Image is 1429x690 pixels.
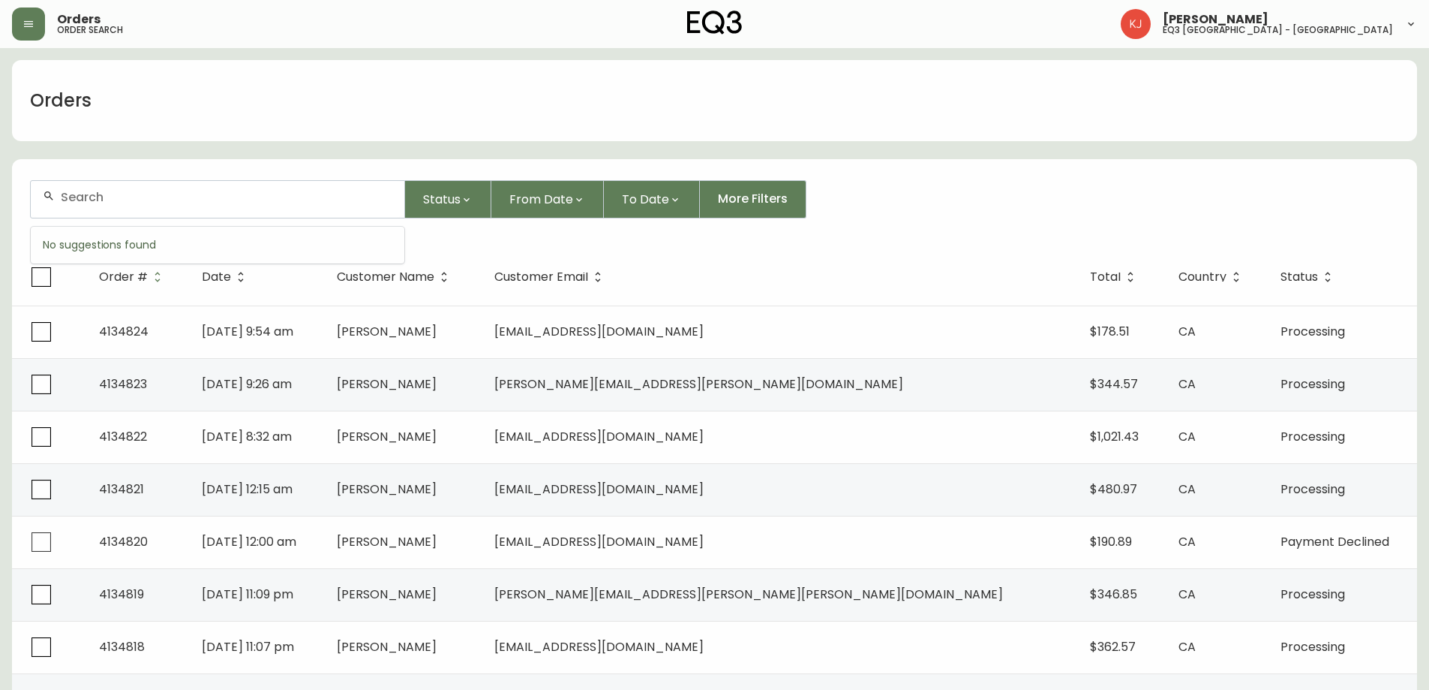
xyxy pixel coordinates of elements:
span: Status [1280,270,1337,284]
span: 4134821 [99,481,144,498]
span: [DATE] 12:15 am [202,481,293,498]
span: [DATE] 11:09 pm [202,586,293,603]
span: Processing [1280,375,1345,393]
img: 24a625d34e264d2520941288c4a55f8e [1121,9,1151,39]
h5: order search [57,26,123,35]
span: Country [1178,273,1226,282]
span: [PERSON_NAME] [337,375,437,393]
span: To Date [622,190,669,209]
span: [EMAIL_ADDRESS][DOMAIN_NAME] [494,533,704,550]
span: Total [1090,273,1121,282]
span: Customer Name [337,270,454,284]
span: CA [1178,428,1196,445]
span: Customer Email [494,273,588,282]
span: Processing [1280,428,1345,445]
h5: eq3 [GEOGRAPHIC_DATA] - [GEOGRAPHIC_DATA] [1163,26,1393,35]
span: [PERSON_NAME] [337,533,437,550]
span: Date [202,270,251,284]
span: [PERSON_NAME][EMAIL_ADDRESS][PERSON_NAME][DOMAIN_NAME] [494,375,903,393]
span: [DATE] 11:07 pm [202,638,294,655]
span: $346.85 [1090,586,1137,603]
button: More Filters [700,180,806,218]
img: logo [687,11,743,35]
span: [EMAIL_ADDRESS][DOMAIN_NAME] [494,638,704,655]
button: From Date [491,180,604,218]
span: [PERSON_NAME] [1163,14,1268,26]
span: [DATE] 8:32 am [202,428,292,445]
span: [PERSON_NAME] [337,428,437,445]
span: Processing [1280,481,1345,498]
span: Processing [1280,638,1345,655]
span: [PERSON_NAME] [337,323,437,340]
span: 4134824 [99,323,149,340]
span: Processing [1280,586,1345,603]
span: $178.51 [1090,323,1130,340]
span: $362.57 [1090,638,1136,655]
div: No suggestions found [31,227,404,264]
span: Processing [1280,323,1345,340]
span: Customer Email [494,270,608,284]
span: CA [1178,533,1196,550]
span: [EMAIL_ADDRESS][DOMAIN_NAME] [494,481,704,498]
span: Order # [99,270,167,284]
span: [DATE] 9:26 am [202,375,292,393]
span: From Date [509,190,573,209]
span: Order # [99,273,148,282]
span: Country [1178,270,1246,284]
span: 4134820 [99,533,148,550]
h1: Orders [30,88,92,113]
span: CA [1178,638,1196,655]
span: 4134823 [99,375,147,393]
span: 4134822 [99,428,147,445]
span: $190.89 [1090,533,1132,550]
button: To Date [604,180,700,218]
span: Status [423,190,461,209]
span: Customer Name [337,273,434,282]
span: [DATE] 9:54 am [202,323,293,340]
span: CA [1178,586,1196,603]
span: $1,021.43 [1090,428,1139,445]
span: CA [1178,481,1196,498]
span: $480.97 [1090,481,1137,498]
span: $344.57 [1090,375,1138,393]
span: [PERSON_NAME] [337,638,437,655]
span: [EMAIL_ADDRESS][DOMAIN_NAME] [494,323,704,340]
span: [EMAIL_ADDRESS][DOMAIN_NAME] [494,428,704,445]
span: Date [202,273,231,282]
span: [DATE] 12:00 am [202,533,296,550]
span: Total [1090,270,1140,284]
span: Payment Declined [1280,533,1389,550]
span: CA [1178,323,1196,340]
span: Status [1280,273,1318,282]
span: [PERSON_NAME] [337,481,437,498]
input: Search [61,190,392,204]
span: [PERSON_NAME][EMAIL_ADDRESS][PERSON_NAME][PERSON_NAME][DOMAIN_NAME] [494,586,1003,603]
button: Status [405,180,491,218]
span: [PERSON_NAME] [337,586,437,603]
span: Orders [57,14,101,26]
span: 4134818 [99,638,145,655]
span: 4134819 [99,586,144,603]
span: More Filters [718,191,788,207]
span: CA [1178,375,1196,393]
